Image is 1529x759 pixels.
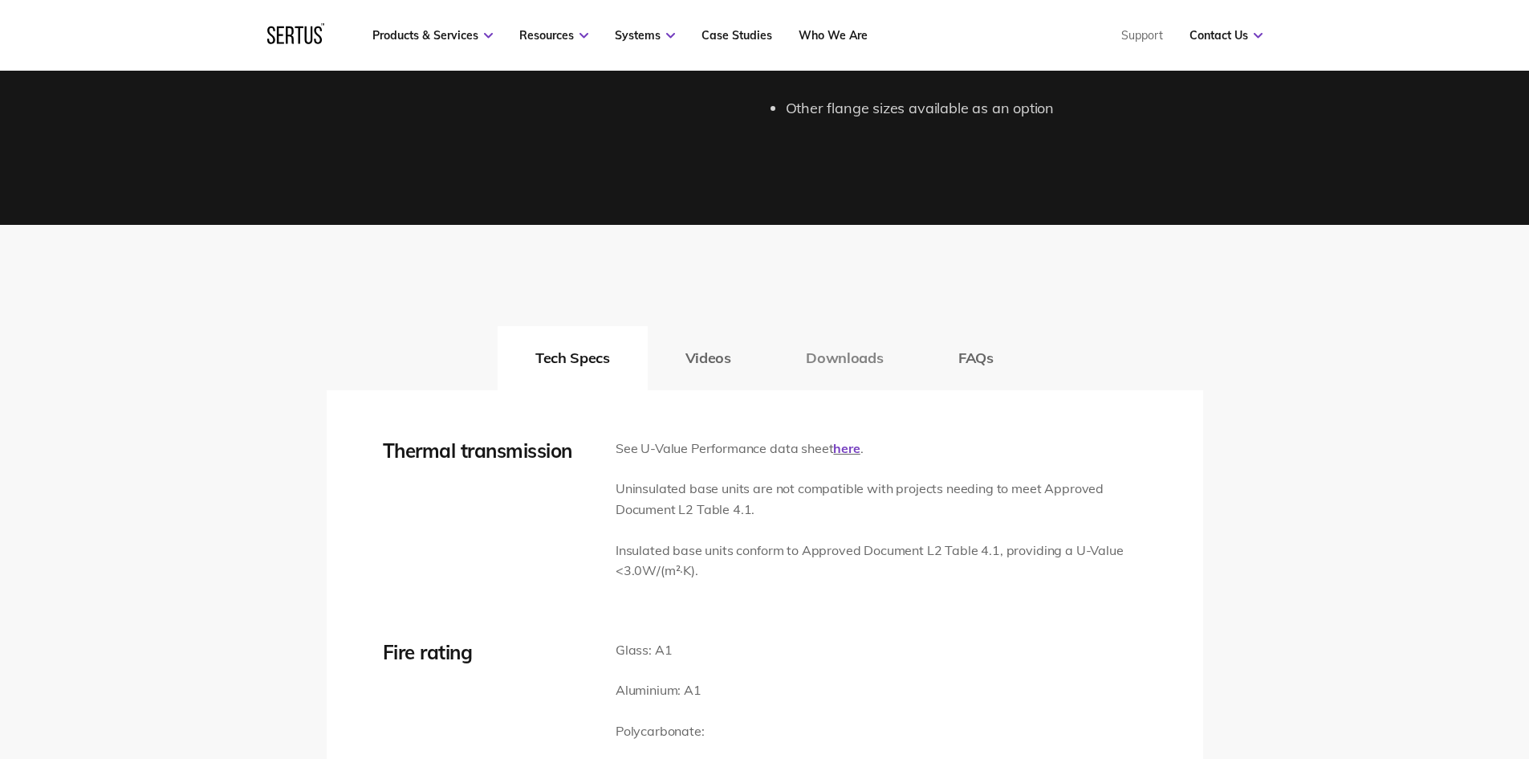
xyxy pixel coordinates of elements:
[1240,573,1529,759] iframe: Chat Widget
[615,28,675,43] a: Systems
[372,28,493,43] a: Products & Services
[833,440,860,456] a: here
[768,326,921,390] button: Downloads
[383,640,592,664] div: Fire rating
[383,439,592,463] div: Thermal transmission
[921,326,1031,390] button: FAQs
[799,28,868,43] a: Who We Are
[519,28,588,43] a: Resources
[701,28,772,43] a: Case Studies
[1121,28,1163,43] a: Support
[616,640,726,661] p: Glass: A1
[786,97,1203,120] li: Other flange sizes available as an option
[616,479,1147,520] p: Uninsulated base units are not compatible with projects needing to meet Approved Document L2 Tabl...
[616,721,726,742] p: Polycarbonate:
[1189,28,1263,43] a: Contact Us
[616,680,726,701] p: Aluminium: A1
[616,439,1147,459] p: See U-Value Performance data sheet .
[616,541,1147,581] p: Insulated base units conform to Approved Document L2 Table 4.1, providing a U-Value <3.0W/(m²·K).
[648,326,769,390] button: Videos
